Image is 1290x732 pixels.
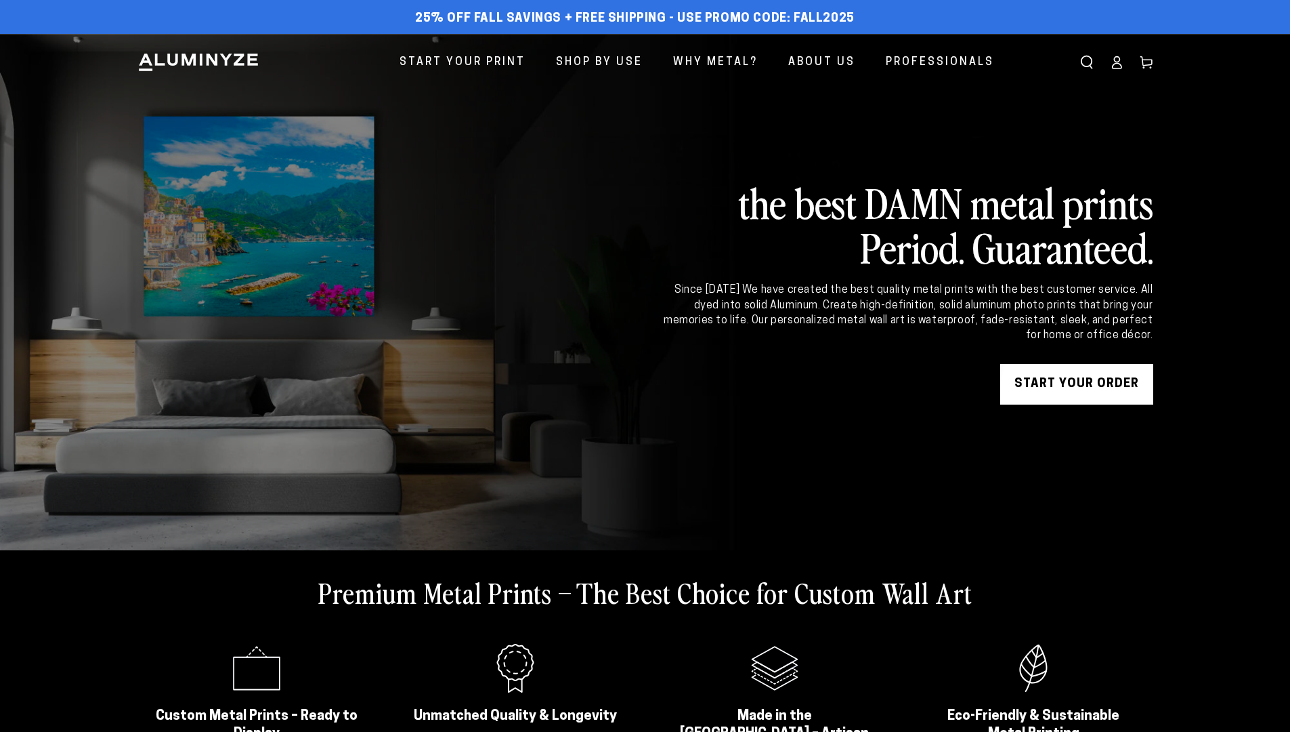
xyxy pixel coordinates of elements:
a: Professionals [876,45,1004,81]
span: Start Your Print [400,53,525,73]
summary: Search our site [1072,47,1102,77]
span: Professionals [886,53,994,73]
a: Why Metal? [663,45,768,81]
a: Shop By Use [546,45,653,81]
h2: the best DAMN metal prints Period. Guaranteed. [662,180,1153,269]
a: Start Your Print [389,45,536,81]
span: 25% off FALL Savings + Free Shipping - Use Promo Code: FALL2025 [415,12,855,26]
h2: Unmatched Quality & Longevity [413,708,618,725]
a: About Us [778,45,865,81]
img: Aluminyze [137,52,259,73]
span: Shop By Use [556,53,643,73]
h2: Premium Metal Prints – The Best Choice for Custom Wall Art [318,575,972,610]
span: Why Metal? [673,53,758,73]
div: Since [DATE] We have created the best quality metal prints with the best customer service. All dy... [662,283,1153,344]
span: About Us [788,53,855,73]
a: START YOUR Order [1000,364,1153,405]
